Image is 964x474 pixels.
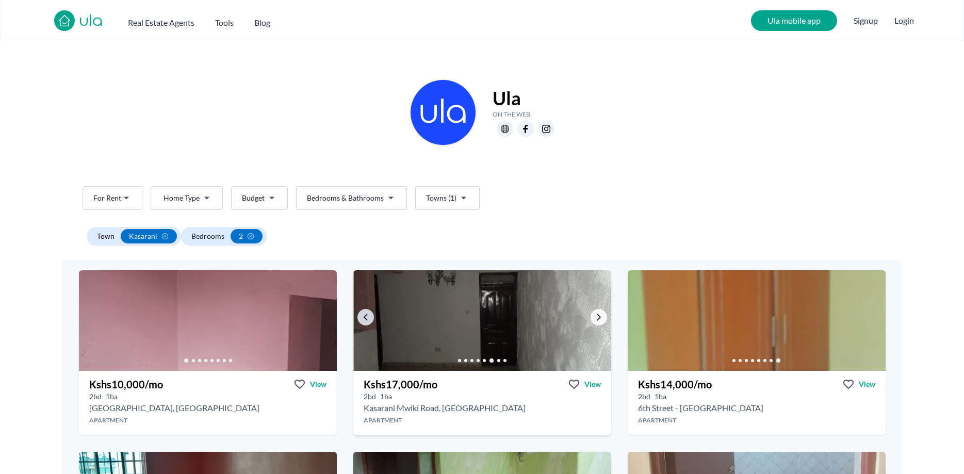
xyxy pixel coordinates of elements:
h3: Kshs 10,000 /mo [89,377,163,391]
h1: Ula [493,88,554,108]
span: Bedrooms & Bathrooms [307,193,384,203]
img: 2 bedroom Apartment for rent - Kshs 14,000/mo - in Kasarani 6th Street - Deliverance Road, Nairob... [628,270,886,371]
h3: Kshs 14,000 /mo [638,377,712,391]
button: Towns (1) [415,186,480,210]
h5: 1 bathrooms [655,391,666,402]
span: Towns (1) [426,193,456,203]
h5: 1 bathrooms [106,391,118,402]
span: Town [97,231,115,241]
h2: 2 bedroom Apartment for rent in Kasarani - Kshs 10,000/mo -6th Avenue Street, Nairobi, Kenya, Nai... [89,402,259,414]
h2: 2 bedroom Apartment for rent in Kasarani - Kshs 17,000/mo -Sunton Business Centre, Kasarani Mwiki... [364,402,526,414]
span: View [584,379,601,389]
button: Login [894,14,914,27]
h2: Tools [215,17,234,29]
h4: Apartment [79,416,337,424]
a: Blog [254,12,270,29]
h4: Apartment [353,416,611,424]
button: For Rent [83,186,142,210]
span: For Rent [93,193,121,203]
a: ula [79,12,103,31]
span: kasarani [129,231,157,241]
h5: 1 bathrooms [380,391,392,402]
button: Bedrooms & Bathrooms [296,186,407,210]
h5: 2 bedrooms [364,391,376,402]
img: Ula [411,80,476,145]
h2: 2 bedroom Apartment for rent in Kasarani - Kshs 14,000/mo -6th Street - Deliverance Road, Nairobi... [638,402,763,414]
span: View [310,379,326,389]
a: Go to the previous property image [357,309,374,325]
a: Kshs14,000/moViewView property in detail2bd 1ba 6th Street - [GEOGRAPHIC_DATA]Apartment [628,371,886,435]
img: 2 bedroom Apartment for rent - Kshs 10,000/mo - in Kasarani 6th Avenue Street, Nairobi, Kenya, Na... [79,270,337,371]
span: On the web [493,110,554,119]
img: 2 bedroom Apartment for rent - Kshs 17,000/mo - in Kasarani around Sunton Business Centre, Kasara... [353,270,611,371]
a: Kshs10,000/moViewView property in detail2bd 1ba [GEOGRAPHIC_DATA], [GEOGRAPHIC_DATA]Apartment [79,371,337,435]
span: Home Type [164,193,200,203]
h5: 2 bedrooms [89,391,102,402]
h2: Blog [254,17,270,29]
button: Budget [231,186,288,210]
a: Kshs17,000/moViewView property in detail2bd 1ba Kasarani Mwiki Road, [GEOGRAPHIC_DATA]Apartment [353,371,611,435]
h2: Real Estate Agents [128,17,194,29]
button: Home Type [151,186,223,210]
span: Signup [854,10,878,31]
h5: 2 bedrooms [638,391,650,402]
button: Real Estate Agents [128,12,194,29]
h3: Kshs 17,000 /mo [364,377,437,391]
span: Budget [242,193,265,203]
span: View [859,379,875,389]
a: Ula mobile app [751,10,837,31]
h4: Apartment [628,416,886,424]
button: Tools [215,12,234,29]
nav: Main [128,12,291,29]
span: Bedrooms [191,231,224,241]
span: 2 [239,231,243,241]
a: Go to the next property image [591,309,607,325]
